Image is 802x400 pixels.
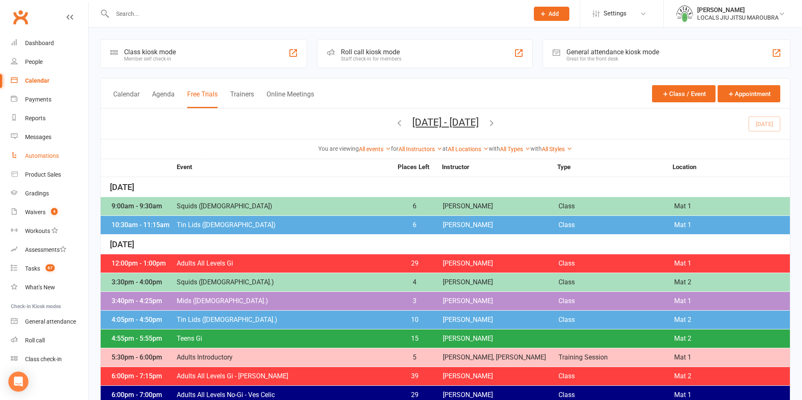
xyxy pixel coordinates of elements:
a: Calendar [11,71,88,90]
img: thumb_image1694219015.png [676,5,693,22]
button: Class / Event [652,85,716,102]
span: [PERSON_NAME] [443,298,558,304]
div: Open Intercom Messenger [8,372,28,392]
span: Mat 1 [674,222,790,228]
div: Waivers [25,209,46,215]
span: Squids ([DEMOGRAPHIC_DATA].) [176,279,393,286]
div: 6:00pm - 7:15pm [109,373,176,380]
a: Payments [11,90,88,109]
span: 39 [393,373,437,380]
span: Mat 1 [674,354,790,361]
strong: You are viewing [318,145,359,152]
div: Roll call kiosk mode [341,48,401,56]
span: Class [558,260,674,267]
span: 67 [46,264,55,271]
a: General attendance kiosk mode [11,312,88,331]
div: Assessments [25,246,66,253]
span: Add [548,10,559,17]
span: Settings [604,4,627,23]
span: 4 [51,208,58,215]
a: All Instructors [398,146,442,152]
div: Reports [25,115,46,122]
div: 3:40pm - 4:25pm [109,298,176,304]
a: Automations [11,147,88,165]
div: Great for the front desk [566,56,659,62]
span: Teens Gi [176,335,393,342]
div: Dashboard [25,40,54,46]
strong: Places Left [392,164,436,170]
div: People [25,58,43,65]
span: [PERSON_NAME] [443,392,558,398]
span: 29 [393,260,437,267]
a: Clubworx [10,7,31,28]
span: 6 [393,222,437,228]
div: 10:30am - 11:15am [109,222,176,228]
span: 10 [393,316,437,323]
span: Adults All Levels Gi - [PERSON_NAME] [176,373,393,380]
span: Class [558,316,674,323]
span: Squids ([DEMOGRAPHIC_DATA]) [176,203,393,210]
a: People [11,53,88,71]
span: Class [558,222,674,228]
span: [PERSON_NAME] [443,373,558,380]
div: [DATE] [101,177,790,197]
span: Class [558,279,674,286]
div: Member self check-in [124,56,176,62]
button: Online Meetings [266,90,314,108]
a: All Locations [448,146,489,152]
a: What's New [11,278,88,297]
a: Messages [11,128,88,147]
span: Adults Introductory [176,354,393,361]
span: [PERSON_NAME] [443,260,558,267]
span: [PERSON_NAME] [443,335,558,342]
input: Search... [110,8,523,20]
a: All events [359,146,391,152]
a: Dashboard [11,34,88,53]
span: Tin Lids ([DEMOGRAPHIC_DATA].) [176,316,393,323]
span: [PERSON_NAME] [443,279,558,286]
strong: at [442,145,448,152]
button: Agenda [152,90,175,108]
div: General attendance [25,318,76,325]
div: 12:00pm - 1:00pm [109,260,176,267]
span: 4 [393,279,437,286]
button: Add [534,7,569,21]
div: Gradings [25,190,49,197]
span: Mat 1 [674,298,790,304]
span: Mat 2 [674,373,790,380]
a: Workouts [11,222,88,241]
button: Free Trials [187,90,218,108]
span: Training Session [558,354,674,361]
span: 6 [393,203,437,210]
span: [PERSON_NAME] [443,316,558,323]
button: [DATE] - [DATE] [412,116,479,128]
div: General attendance kiosk mode [566,48,659,56]
div: 4:55pm - 5:55pm [109,335,176,342]
button: Calendar [113,90,140,108]
a: Class kiosk mode [11,350,88,369]
strong: Instructor [442,164,557,170]
span: [PERSON_NAME] [443,203,558,210]
button: Trainers [230,90,254,108]
span: Mat 1 [674,260,790,267]
div: Tasks [25,265,40,272]
a: Reports [11,109,88,128]
strong: with [489,145,500,152]
div: Roll call [25,337,45,344]
span: Class [558,203,674,210]
span: Mat 2 [674,335,790,342]
div: Calendar [25,77,49,84]
span: Class [558,373,674,380]
a: Assessments [11,241,88,259]
div: Messages [25,134,51,140]
span: [PERSON_NAME] [443,222,558,228]
a: Tasks 67 [11,259,88,278]
div: 5:30pm - 6:00pm [109,354,176,361]
div: Product Sales [25,171,61,178]
span: 29 [393,392,437,398]
strong: Type [557,164,673,170]
span: 3 [393,298,437,304]
a: Gradings [11,184,88,203]
div: Automations [25,152,59,159]
strong: Event [176,164,392,170]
